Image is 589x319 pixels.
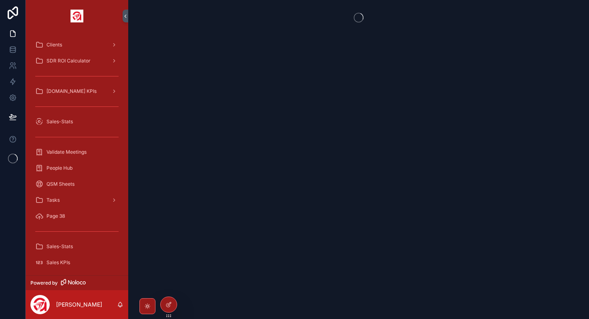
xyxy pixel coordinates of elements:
a: Validate Meetings [30,145,123,159]
span: Page 38 [46,213,65,219]
span: Sales-Stats [46,118,73,125]
a: Sales KPIs [30,255,123,270]
a: QSM Sheets [30,177,123,191]
a: Powered by [26,275,128,290]
span: Validate Meetings [46,149,87,155]
a: Sales-Stats [30,239,123,254]
a: SDR ROI Calculator [30,54,123,68]
a: People Hub [30,161,123,175]
a: Clients [30,38,123,52]
span: Sales-Stats [46,243,73,250]
img: App logo [71,10,83,22]
div: scrollable content [26,32,128,275]
span: Sales KPIs [46,259,70,266]
a: Page 38 [30,209,123,223]
p: [PERSON_NAME] [56,301,102,309]
span: Clients [46,42,62,48]
span: Tasks [46,197,60,203]
a: Sales-Stats [30,114,123,129]
span: People Hub [46,165,73,171]
span: [DOMAIN_NAME] KPIs [46,88,97,94]
a: [DOMAIN_NAME] KPIs [30,84,123,98]
span: SDR ROI Calculator [46,58,91,64]
span: QSM Sheets [46,181,75,187]
span: Powered by [30,280,58,286]
a: Tasks [30,193,123,207]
